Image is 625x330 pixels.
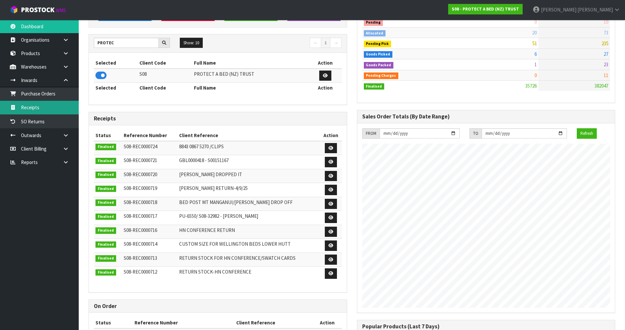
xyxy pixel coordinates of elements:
[95,186,116,192] span: Finalised
[124,185,157,191] span: S08-REC0000719
[577,128,597,139] button: Refresh
[362,113,610,120] h3: Sales Order Totals (By Date Range)
[309,58,342,68] th: Action
[124,199,157,205] span: S08-REC0000718
[469,128,482,139] div: TO
[330,38,342,48] a: →
[94,303,342,309] h3: On Order
[223,38,342,49] nav: Page navigation
[95,158,116,164] span: Finalised
[364,83,385,90] span: Finalised
[604,30,608,36] span: 73
[95,269,116,276] span: Finalised
[364,72,399,79] span: Pending Charges
[541,7,576,13] span: [PERSON_NAME]
[448,4,523,14] a: S08 - PROTECT A BED (NZ) TRUST
[310,38,321,48] a: ←
[124,143,157,150] span: S08-REC0000724
[138,58,192,68] th: Client Code
[179,199,293,205] span: BED POST MT MANGANUI/[PERSON_NAME] DROP OFF
[309,83,342,93] th: Action
[124,269,157,275] span: S08-REC0000712
[604,61,608,68] span: 23
[179,269,251,275] span: RETURN STOCK-HN CONFERENCE
[179,157,229,163] span: GBL0000418 - S00151167
[321,38,330,48] a: 1
[10,6,18,14] img: cube-alt.png
[534,51,537,57] span: 6
[95,227,116,234] span: Finalised
[192,69,309,83] td: PROTECT A BED (NZ) TRUST
[95,172,116,178] span: Finalised
[95,241,116,248] span: Finalised
[362,323,610,330] h3: Popular Products (Last 7 Days)
[364,62,394,69] span: Goods Packed
[452,6,519,12] strong: S08 - PROTECT A BED (NZ) TRUST
[179,185,248,191] span: [PERSON_NAME] RETURN-4/9/25
[122,130,177,141] th: Reference Number
[94,83,138,93] th: Selected
[56,7,66,13] small: WMS
[320,130,342,141] th: Action
[534,72,537,78] span: 0
[525,83,537,89] span: 35726
[179,213,258,219] span: PU-6550/ S08-32982 - [PERSON_NAME]
[179,227,235,233] span: HN CONFERENCE RETURN
[313,318,342,328] th: Action
[180,38,203,48] button: Show: 10
[124,157,157,163] span: S08-REC0000721
[94,318,133,328] th: Status
[138,83,192,93] th: Client Code
[95,255,116,262] span: Finalised
[364,19,383,26] span: Pending
[532,30,537,36] span: 20
[594,83,608,89] span: 382047
[94,58,138,68] th: Selected
[362,128,380,139] div: FROM
[179,241,291,247] span: CUSTOM SIZE FOR WELLINGTON BEDS LOWER HUTT
[138,69,192,83] td: S08
[192,83,309,93] th: Full Name
[94,38,159,48] input: Search clients
[177,130,320,141] th: Client Reference
[179,255,296,261] span: RETURN STOCK FOR HN CONFERENCE/SWATCH CARDS
[235,318,312,328] th: Client Reference
[21,6,54,14] span: ProStock
[133,318,235,328] th: Reference Number
[124,241,157,247] span: S08-REC0000714
[534,19,537,25] span: 0
[534,61,537,68] span: 1
[94,130,122,141] th: Status
[364,30,386,37] span: Allocated
[604,51,608,57] span: 27
[179,171,242,177] span: [PERSON_NAME] DROPPED IT
[601,40,608,46] span: 235
[604,72,608,78] span: 11
[364,51,393,58] span: Goods Picked
[124,255,157,261] span: S08-REC0000713
[124,213,157,219] span: S08-REC0000717
[179,143,224,150] span: 8843 0867 5270 /CLIPS
[364,41,391,47] span: Pending Pick
[95,214,116,220] span: Finalised
[124,171,157,177] span: S08-REC0000720
[95,199,116,206] span: Finalised
[604,19,608,25] span: 10
[95,144,116,150] span: Finalised
[577,7,613,13] span: [PERSON_NAME]
[124,227,157,233] span: S08-REC0000716
[94,115,342,122] h3: Receipts
[532,40,537,46] span: 51
[192,58,309,68] th: Full Name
